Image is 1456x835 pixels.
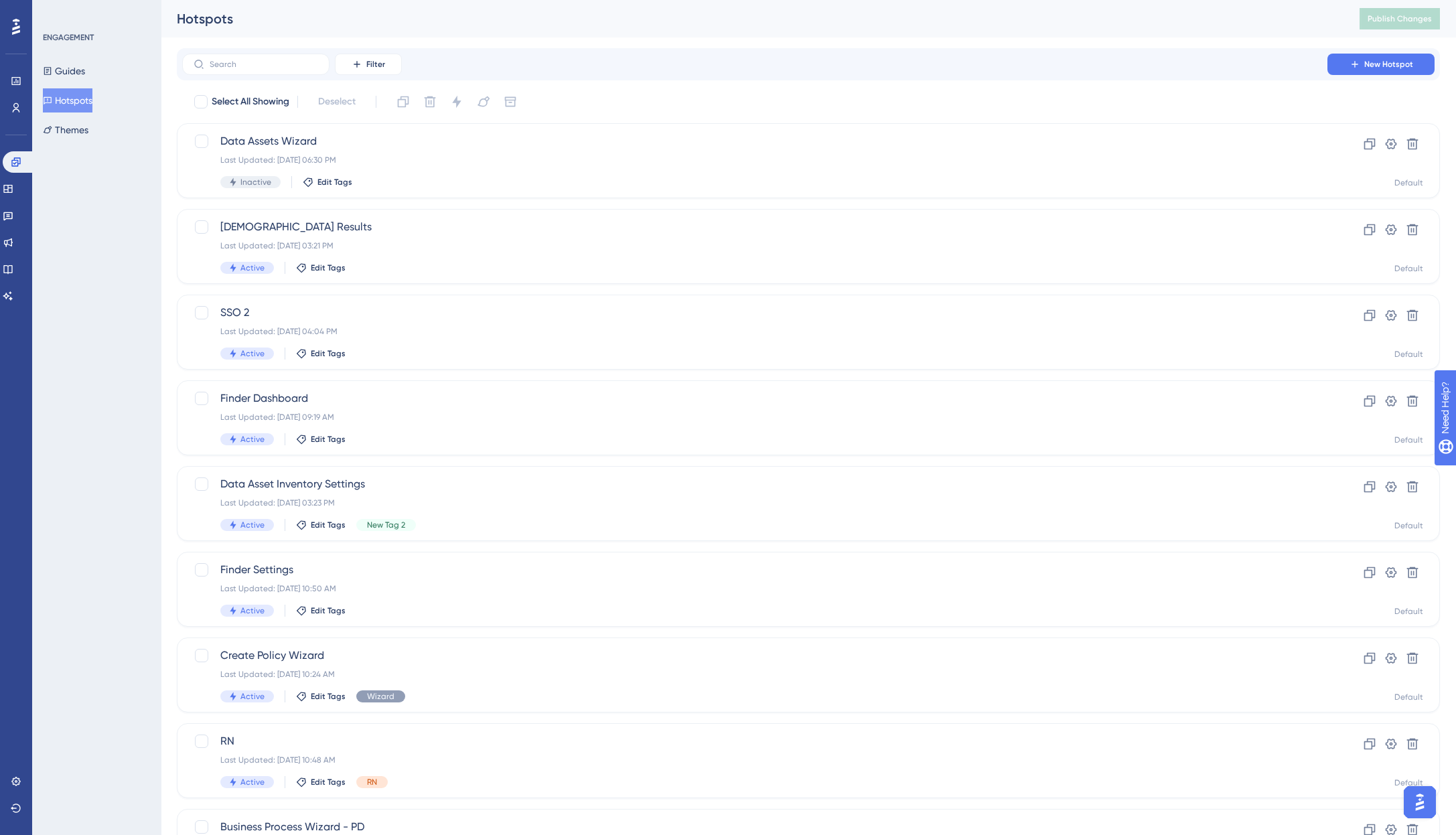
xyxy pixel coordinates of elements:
[220,155,1289,165] div: Last Updated: [DATE] 06:30 PM
[220,755,1289,765] div: Last Updated: [DATE] 10:48 AM
[220,240,1289,251] div: Last Updated: [DATE] 03:21 PM
[1394,177,1423,188] div: Default
[1394,692,1423,702] div: Default
[311,520,346,530] span: Edit Tags
[43,59,85,83] button: Guides
[296,348,346,359] button: Edit Tags
[240,177,271,187] span: Inactive
[296,262,346,273] button: Edit Tags
[318,94,356,110] span: Deselect
[220,669,1289,680] div: Last Updated: [DATE] 10:24 AM
[1394,349,1423,360] div: Default
[296,691,346,702] button: Edit Tags
[220,583,1289,594] div: Last Updated: [DATE] 10:50 AM
[220,412,1289,423] div: Last Updated: [DATE] 09:19 AM
[220,498,1289,508] div: Last Updated: [DATE] 03:23 PM
[335,54,402,75] button: Filter
[240,777,265,787] span: Active
[1394,606,1423,617] div: Default
[311,777,346,787] span: Edit Tags
[317,177,352,187] span: Edit Tags
[1394,520,1423,531] div: Default
[1394,263,1423,274] div: Default
[311,605,346,616] span: Edit Tags
[43,88,92,112] button: Hotspots
[311,691,346,702] span: Edit Tags
[1368,13,1432,24] span: Publish Changes
[240,520,265,530] span: Active
[210,60,318,69] input: Search
[1360,8,1440,29] button: Publish Changes
[220,133,1289,149] span: Data Assets Wizard
[296,605,346,616] button: Edit Tags
[367,520,405,530] span: New Tag 2
[367,691,394,702] span: Wizard
[220,305,1289,321] span: SSO 2
[220,819,1289,835] span: Business Process Wizard - PD
[303,177,352,187] button: Edit Tags
[1394,435,1423,445] div: Default
[296,777,346,787] button: Edit Tags
[306,90,368,114] button: Deselect
[296,520,346,530] button: Edit Tags
[220,476,1289,492] span: Data Asset Inventory Settings
[220,562,1289,578] span: Finder Settings
[311,348,346,359] span: Edit Tags
[240,348,265,359] span: Active
[311,262,346,273] span: Edit Tags
[43,32,94,43] div: ENGAGEMENT
[220,390,1289,406] span: Finder Dashboard
[296,434,346,445] button: Edit Tags
[311,434,346,445] span: Edit Tags
[367,777,377,787] span: RN
[240,691,265,702] span: Active
[366,59,385,70] span: Filter
[1364,59,1413,70] span: New Hotspot
[220,326,1289,337] div: Last Updated: [DATE] 04:04 PM
[220,733,1289,749] span: RN
[212,94,289,110] span: Select All Showing
[240,605,265,616] span: Active
[240,262,265,273] span: Active
[1400,782,1440,822] iframe: UserGuiding AI Assistant Launcher
[240,434,265,445] span: Active
[31,3,84,19] span: Need Help?
[220,648,1289,664] span: Create Policy Wizard
[177,9,1326,28] div: Hotspots
[1327,54,1435,75] button: New Hotspot
[1394,777,1423,788] div: Default
[43,118,88,142] button: Themes
[220,219,1289,235] span: [DEMOGRAPHIC_DATA] Results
